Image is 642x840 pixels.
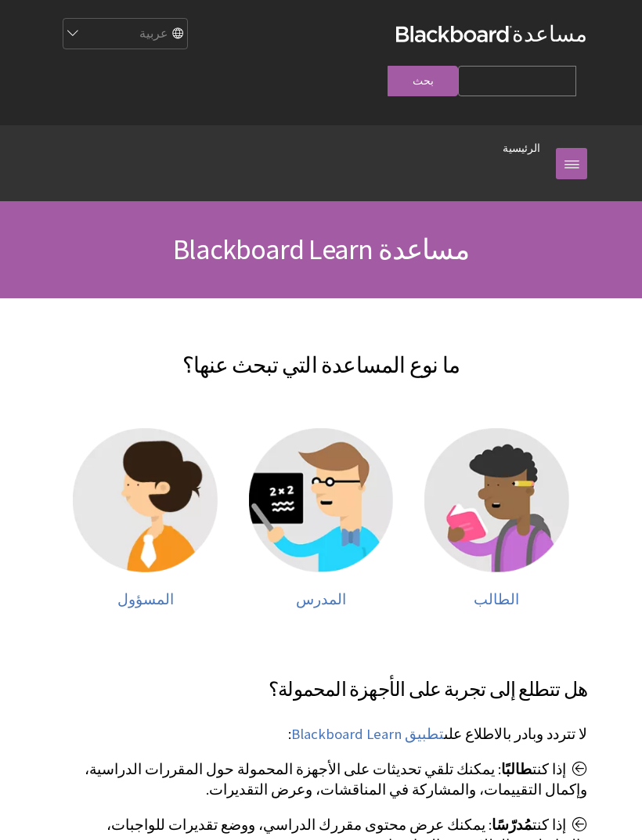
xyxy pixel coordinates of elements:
a: مساعدة المسؤول المسؤول [73,428,217,608]
p: لا تتردد وبادر بالاطلاع على : [55,724,587,744]
input: بحث [388,66,458,96]
a: الرئيسية [503,139,540,158]
span: المدرس [296,590,346,608]
a: مساعدة الطالب الطالب [424,428,568,608]
img: مساعدة المسؤول [73,428,217,572]
img: مساعدة المدرس [249,428,393,572]
span: المسؤول [117,590,174,608]
strong: Blackboard [396,26,512,42]
span: مساعدة Blackboard Learn [173,232,469,267]
span: طالبًا [501,760,532,778]
span: مُدرّسًا [492,816,532,834]
select: Site Language Selector [62,19,187,50]
h2: ما نوع المساعدة التي تبحث عنها؟ [55,330,587,381]
h3: هل تتطلع إلى تجربة على الأجهزة المحمولة؟ [55,675,587,705]
a: تطبيق Blackboard Learn [291,725,444,744]
a: مساعدة المدرس المدرس [249,428,393,608]
a: مساعدةBlackboard [396,20,587,48]
span: الطالب [474,590,519,608]
img: مساعدة الطالب [424,428,568,572]
p: إذا كنت : يمكنك تلقي تحديثات على الأجهزة المحمولة حول المقررات الدراسية، وإكمال التقييمات، والمشا... [55,759,587,800]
